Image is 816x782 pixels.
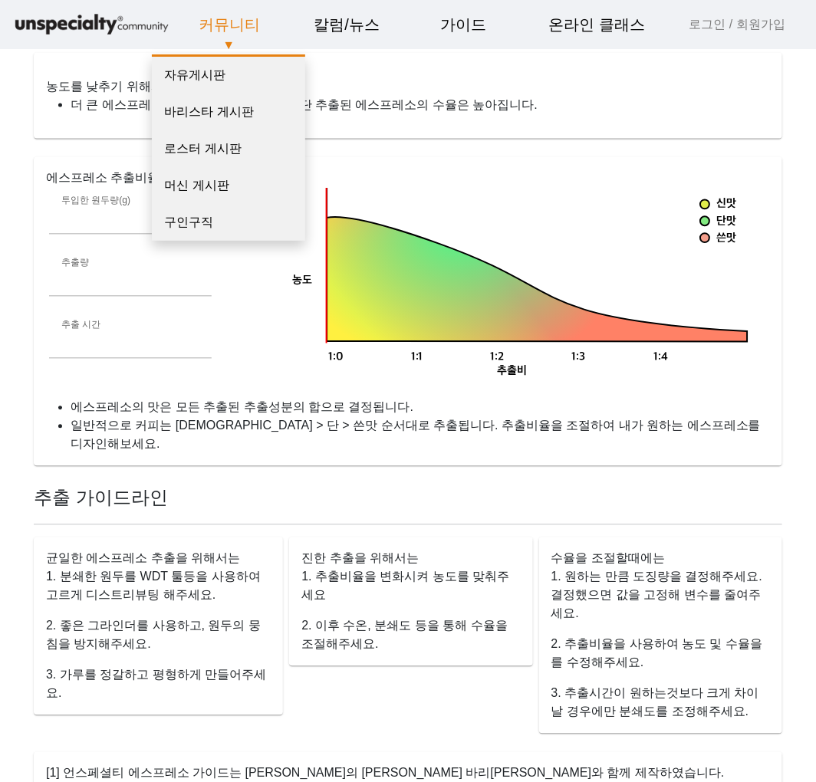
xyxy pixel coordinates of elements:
mat-card-title: 수율을 조절할때에는 [551,550,665,568]
li: 일반적으로 커피는 [DEMOGRAPHIC_DATA] > 단 > 쓴맛 순서대로 추출됩니다. 추출비율을 조절하여 내가 원하는 에스프레소를 디자인해보세요. [71,417,770,454]
tspan: 1:3 [572,351,586,364]
a: 머신 게시판 [152,167,305,204]
mat-label: 추출 시간 [61,320,100,330]
span: 홈 [48,509,58,521]
a: 커뮤니티 [186,4,272,45]
a: 대화 [101,486,198,524]
a: 온라인 클래스 [536,4,657,45]
p: ▼ [171,36,286,54]
mat-card-title: 균일한 에스프레소 추출을 위해서는 [46,550,240,568]
a: 설정 [198,486,294,524]
tspan: 1:4 [654,351,669,364]
a: 바리스타 게시판 [152,94,305,130]
li: 더 큰 에스프레소 추출비를 가져가보세요. 단 추출된 에스프레소의 수율은 높아집니다. [71,96,770,114]
p: 2. 이후 수온, 분쇄도 등을 통해 수율을 조절해주세요. [301,617,520,654]
a: 로스터 게시판 [152,130,305,167]
tspan: 단맛 [717,215,737,228]
p: 3. 가루를 정갈하고 평형하게 만들어주세요. [46,666,271,703]
h2: 추출 가이드라인 [34,485,782,512]
tspan: 쓴맛 [717,232,737,245]
a: 구인구직 [152,204,305,241]
li: 에스프레소의 맛은 모든 추출된 추출성분의 합으로 결정됩니다. [71,399,770,417]
mat-card-title: 농도를 낮추기 위해서는 [46,77,176,96]
p: 3. 추출시간이 원하는것보다 크게 차이날 경우에만 분쇄도를 조정해주세요. [551,685,770,721]
span: 설정 [237,509,255,521]
p: 1. 분쇄한 원두를 WDT 툴등을 사용하여 고르게 디스트리뷰팅 해주세요. [46,568,271,605]
mat-label: 투입한 원두량(g) [61,196,130,206]
tspan: 추출비 [497,365,527,378]
tspan: 1:2 [490,351,504,364]
a: 자유게시판 [152,57,305,94]
tspan: 1:1 [411,351,423,364]
a: 칼럼/뉴스 [302,4,393,45]
mat-card-title: 진한 추출을 위해서는 [301,550,419,568]
a: 로그인 / 회원가입 [689,15,785,34]
tspan: 신맛 [717,198,737,211]
mat-card-title: 에스프레소 추출비율에 따른 맛 변화도 [46,169,256,188]
img: logo [12,11,171,38]
p: 1. 추출비율을 변화시켜 농도를 맞춰주세요 [301,568,520,605]
span: 대화 [140,510,159,522]
p: 2. 추출비율을 사용하여 농도 및 수율을를 수정해주세요. [551,636,770,672]
tspan: 농도 [292,274,312,287]
mat-label: 추출량 [61,258,89,268]
a: 홈 [5,486,101,524]
tspan: 1:0 [329,351,344,364]
p: 2. 좋은 그라인더를 사용하고, 원두의 뭉침을 방지해주세요. [46,617,271,654]
p: 1. 원하는 만큼 도징량을 결정해주세요. 결정했으면 값을 고정해 변수를 줄여주세요. [551,568,770,623]
a: 가이드 [428,4,498,45]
